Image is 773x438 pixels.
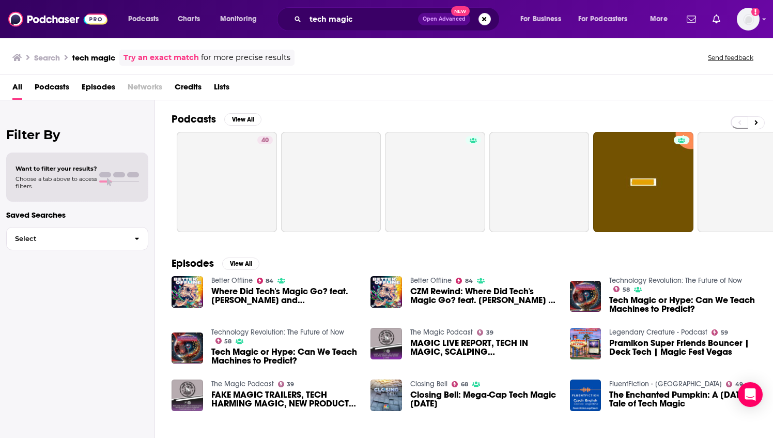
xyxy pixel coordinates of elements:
[650,12,668,26] span: More
[220,12,257,26] span: Monitoring
[211,380,274,388] a: The Magic Podcast
[726,381,743,387] a: 49
[643,11,681,27] button: open menu
[121,11,172,27] button: open menu
[452,381,468,387] a: 68
[370,276,402,308] img: CZM Rewind: Where Did Tech's Magic Go? feat. Alex Cranz & Michael Fisher
[214,79,229,100] a: Lists
[461,382,468,387] span: 68
[178,12,200,26] span: Charts
[261,135,269,146] span: 40
[708,10,724,28] a: Show notifications dropdown
[737,8,760,31] span: Logged in as WE_Broadcast
[278,381,295,387] a: 39
[609,390,756,408] span: The Enchanted Pumpkin: A [DATE] Tale of Tech Magic
[72,53,115,63] h3: tech magic
[751,8,760,16] svg: Add a profile image
[222,258,259,270] button: View All
[609,328,707,337] a: Legendary Creature - Podcast
[609,339,756,356] a: Pramikon Super Friends Bouncer | Deck Tech | Magic Fest Vegas
[123,52,199,64] a: Try an exact match
[456,278,473,284] a: 84
[721,330,728,335] span: 59
[172,276,203,308] img: Where Did Tech's Magic Go? feat. Alex Cranz and Michael Fisher
[8,9,107,29] a: Podchaser - Follow, Share and Rate Podcasts
[257,278,274,284] a: 84
[712,329,728,336] a: 59
[128,12,159,26] span: Podcasts
[738,382,763,407] div: Open Intercom Messenger
[211,287,359,305] a: Where Did Tech's Magic Go? feat. Alex Cranz and Michael Fisher
[211,390,359,408] span: FAKE MAGIC TRAILERS, TECH HARMING MAGIC, NEW PRODUCTS, [PERSON_NAME] LOVE SPUDS, [PERSON_NAME] BI...
[705,53,756,62] button: Send feedback
[172,257,214,270] h2: Episodes
[224,113,261,126] button: View All
[35,79,69,100] a: Podcasts
[418,13,470,25] button: Open AdvancedNew
[613,286,630,292] a: 58
[211,348,359,365] a: Tech Magic or Hype: Can We Teach Machines to Predict?
[172,113,216,126] h2: Podcasts
[172,257,259,270] a: EpisodesView All
[735,382,743,387] span: 49
[16,175,97,190] span: Choose a tab above to access filters.
[477,329,493,336] a: 39
[257,136,273,144] a: 40
[287,382,294,387] span: 39
[370,328,402,359] img: MAGIC LIVE REPORT, TECH IN MAGIC, SCALPING DERREN BROWN BOOKS & MORE | The Magic Podcast Episode #82
[211,328,344,337] a: Technology Revolution: The Future of Now
[410,380,447,388] a: Closing Bell
[201,52,290,64] span: for more precise results
[211,287,359,305] span: Where Did Tech's Magic Go? feat. [PERSON_NAME] and [PERSON_NAME]
[623,288,630,292] span: 58
[370,380,402,411] img: Closing Bell: Mega-Cap Tech Magic 4/26/23
[520,12,561,26] span: For Business
[570,380,601,411] img: The Enchanted Pumpkin: A Halloween Tale of Tech Magic
[171,11,206,27] a: Charts
[175,79,202,100] span: Credits
[82,79,115,100] a: Episodes
[578,12,628,26] span: For Podcasters
[683,10,700,28] a: Show notifications dropdown
[215,338,232,344] a: 58
[410,390,558,408] a: Closing Bell: Mega-Cap Tech Magic 4/26/23
[6,227,148,250] button: Select
[7,235,126,242] span: Select
[287,7,509,31] div: Search podcasts, credits, & more...
[609,296,756,313] a: Tech Magic or Hype: Can We Teach Machines to Predict?
[410,287,558,305] a: CZM Rewind: Where Did Tech's Magic Go? feat. Alex Cranz & Michael Fisher
[211,276,253,285] a: Better Offline
[737,8,760,31] button: Show profile menu
[266,279,273,283] span: 84
[172,333,203,364] img: Tech Magic or Hype: Can We Teach Machines to Predict?
[486,330,493,335] span: 39
[513,11,574,27] button: open menu
[410,339,558,356] a: MAGIC LIVE REPORT, TECH IN MAGIC, SCALPING DERREN BROWN BOOKS & MORE | The Magic Podcast Episode #82
[213,11,270,27] button: open menu
[451,6,470,16] span: New
[410,328,473,337] a: The Magic Podcast
[410,339,558,356] span: MAGIC LIVE REPORT, TECH IN MAGIC, SCALPING [PERSON_NAME] BOOKS & MORE | The Magic Podcast Episode...
[34,53,60,63] h3: Search
[609,380,722,388] a: FluentFiction - Czech
[570,281,601,312] img: Tech Magic or Hype: Can We Teach Machines to Predict?
[172,380,203,411] img: FAKE MAGIC TRAILERS, TECH HARMING MAGIC, NEW PRODUCTS, NARDI’S LOVE SPUDS, CRAIG’S BIRTHDAY & MOR...
[177,132,277,232] a: 40
[211,390,359,408] a: FAKE MAGIC TRAILERS, TECH HARMING MAGIC, NEW PRODUCTS, NARDI’S LOVE SPUDS, CRAIG’S BIRTHDAY & MOR...
[12,79,22,100] span: All
[465,279,473,283] span: 84
[172,113,261,126] a: PodcastsView All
